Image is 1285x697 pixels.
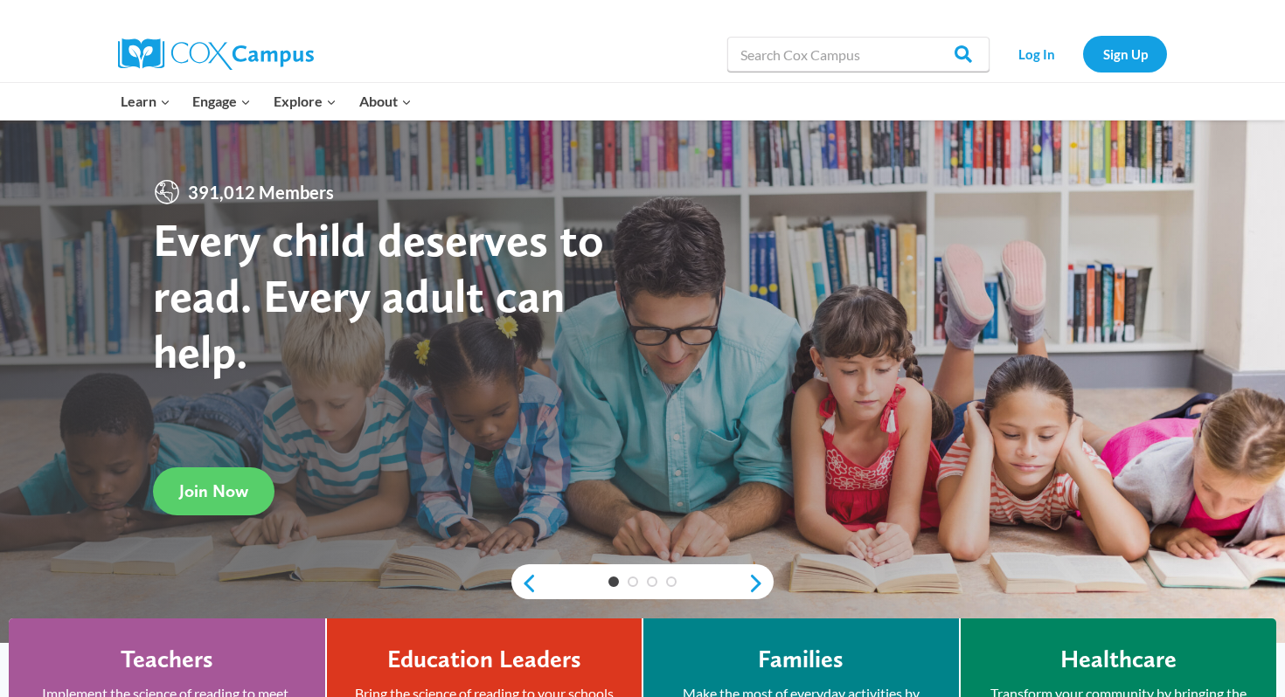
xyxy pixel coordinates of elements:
span: Engage [192,90,251,113]
h4: Healthcare [1060,645,1177,674]
a: Log In [998,36,1074,72]
h4: Families [758,645,844,674]
a: Join Now [153,467,274,515]
nav: Secondary Navigation [998,36,1167,72]
span: Learn [121,90,170,113]
nav: Primary Navigation [109,83,422,120]
a: next [747,573,774,594]
h4: Education Leaders [387,645,581,674]
span: Explore [274,90,337,113]
a: 4 [666,576,677,587]
span: Join Now [179,480,248,501]
a: Sign Up [1083,36,1167,72]
a: 3 [647,576,657,587]
img: Cox Campus [118,38,314,70]
a: previous [511,573,538,594]
a: 1 [608,576,619,587]
strong: Every child deserves to read. Every adult can help. [153,211,604,378]
span: 391,012 Members [181,178,341,206]
a: 2 [628,576,638,587]
input: Search Cox Campus [727,37,990,72]
h4: Teachers [121,645,213,674]
div: content slider buttons [511,566,774,601]
span: About [359,90,412,113]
